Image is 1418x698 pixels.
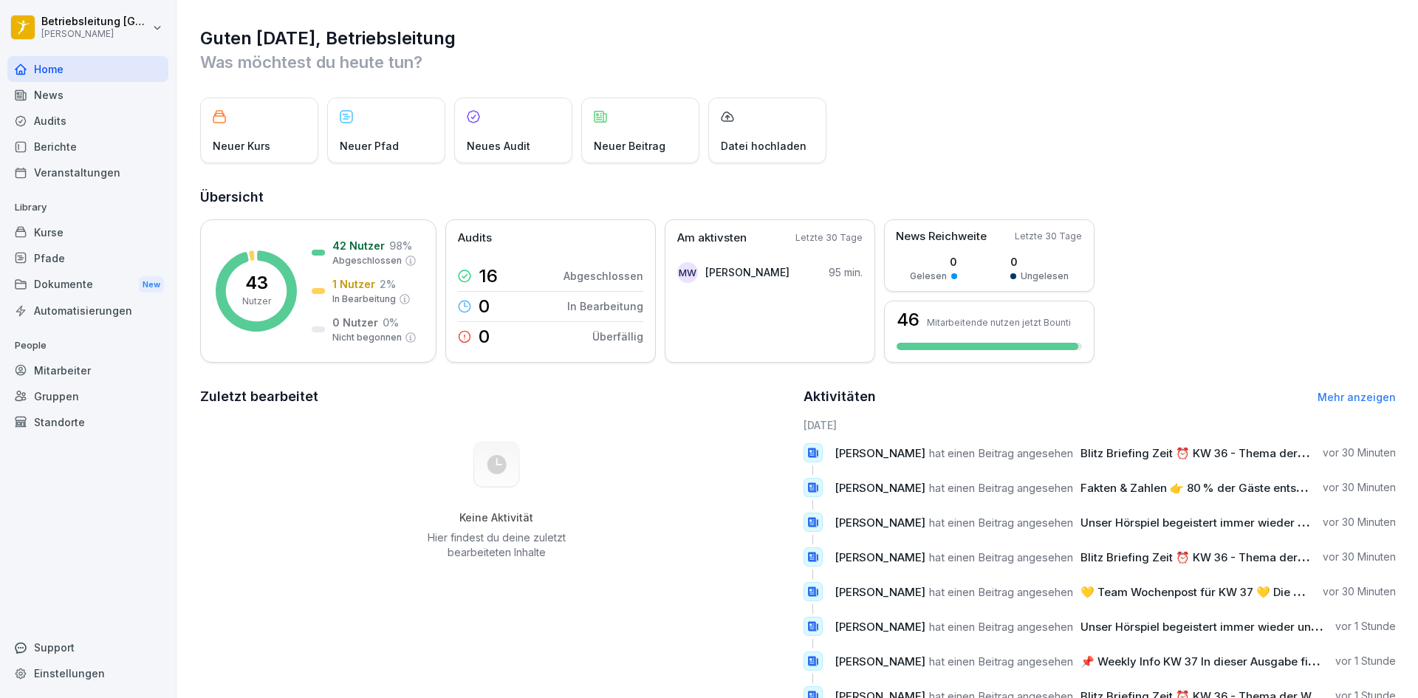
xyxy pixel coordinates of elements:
[910,270,947,283] p: Gelesen
[1323,480,1396,495] p: vor 30 Minuten
[7,108,168,134] a: Audits
[927,317,1071,328] p: Mitarbeitende nutzen jetzt Bounti
[332,238,385,253] p: 42 Nutzer
[245,274,268,292] p: 43
[200,386,793,407] h2: Zuletzt bearbeitet
[7,357,168,383] a: Mitarbeiter
[7,660,168,686] a: Einstellungen
[929,585,1073,599] span: hat einen Beitrag angesehen
[1323,584,1396,599] p: vor 30 Minuten
[1323,550,1396,564] p: vor 30 Minuten
[929,481,1073,495] span: hat einen Beitrag angesehen
[7,298,168,324] a: Automatisierungen
[422,530,571,560] p: Hier findest du deine zuletzt bearbeiteten Inhalte
[1323,515,1396,530] p: vor 30 Minuten
[795,231,863,244] p: Letzte 30 Tage
[7,196,168,219] p: Library
[467,138,530,154] p: Neues Audit
[1335,619,1396,634] p: vor 1 Stunde
[721,138,806,154] p: Datei hochladen
[835,620,925,634] span: [PERSON_NAME]
[835,585,925,599] span: [PERSON_NAME]
[389,238,412,253] p: 98 %
[1010,254,1069,270] p: 0
[213,138,270,154] p: Neuer Kurs
[332,254,402,267] p: Abgeschlossen
[422,511,571,524] h5: Keine Aktivität
[910,254,957,270] p: 0
[594,138,665,154] p: Neuer Beitrag
[458,230,492,247] p: Audits
[200,187,1396,208] h2: Übersicht
[479,267,498,285] p: 16
[7,383,168,409] a: Gruppen
[200,50,1396,74] p: Was möchtest du heute tun?
[7,160,168,185] a: Veranstaltungen
[1015,230,1082,243] p: Letzte 30 Tage
[200,27,1396,50] h1: Guten [DATE], Betriebsleitung
[1318,391,1396,403] a: Mehr anzeigen
[139,276,164,293] div: New
[705,264,790,280] p: [PERSON_NAME]
[804,386,876,407] h2: Aktivitäten
[380,276,396,292] p: 2 %
[896,228,987,245] p: News Reichweite
[383,315,399,330] p: 0 %
[592,329,643,344] p: Überfällig
[7,409,168,435] a: Standorte
[479,328,490,346] p: 0
[7,271,168,298] div: Dokumente
[1021,270,1069,283] p: Ungelesen
[929,550,1073,564] span: hat einen Beitrag angesehen
[835,516,925,530] span: [PERSON_NAME]
[242,295,271,308] p: Nutzer
[340,138,399,154] p: Neuer Pfad
[835,550,925,564] span: [PERSON_NAME]
[479,298,490,315] p: 0
[7,219,168,245] a: Kurse
[7,245,168,271] a: Pfade
[929,446,1073,460] span: hat einen Beitrag angesehen
[41,16,149,28] p: Betriebsleitung [GEOGRAPHIC_DATA]
[7,82,168,108] a: News
[677,262,698,283] div: MW
[929,654,1073,668] span: hat einen Beitrag angesehen
[804,417,1397,433] h6: [DATE]
[835,654,925,668] span: [PERSON_NAME]
[7,634,168,660] div: Support
[829,264,863,280] p: 95 min.
[835,481,925,495] span: [PERSON_NAME]
[564,268,643,284] p: Abgeschlossen
[835,446,925,460] span: [PERSON_NAME]
[567,298,643,314] p: In Bearbeitung
[7,56,168,82] a: Home
[332,331,402,344] p: Nicht begonnen
[41,29,149,39] p: [PERSON_NAME]
[929,620,1073,634] span: hat einen Beitrag angesehen
[677,230,747,247] p: Am aktivsten
[1323,445,1396,460] p: vor 30 Minuten
[897,311,919,329] h3: 46
[7,334,168,357] p: People
[7,134,168,160] a: Berichte
[7,271,168,298] a: DokumenteNew
[332,292,396,306] p: In Bearbeitung
[1335,654,1396,668] p: vor 1 Stunde
[332,276,375,292] p: 1 Nutzer
[929,516,1073,530] span: hat einen Beitrag angesehen
[332,315,378,330] p: 0 Nutzer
